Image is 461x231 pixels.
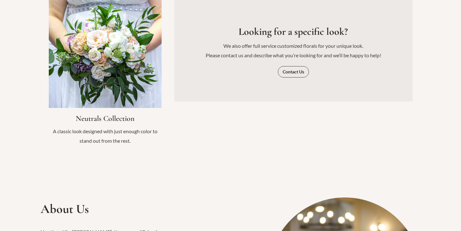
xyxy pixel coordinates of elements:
[278,66,309,78] a: Contact Us
[283,70,304,74] span: Contact Us
[187,41,400,60] p: We also offer full service customized florals for your unique look. Please contact us and describ...
[187,26,400,38] h3: Looking for a specific look?
[41,201,231,216] h2: About Us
